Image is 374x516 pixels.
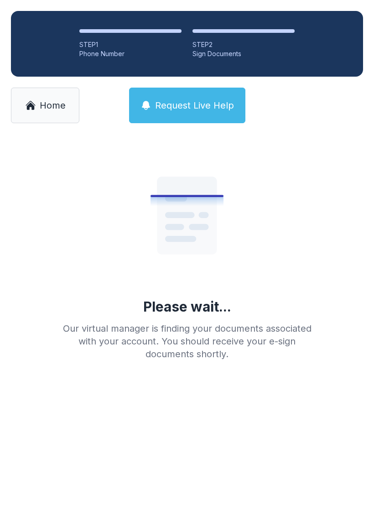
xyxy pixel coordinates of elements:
div: Sign Documents [192,49,295,58]
span: Request Live Help [155,99,234,112]
div: STEP 2 [192,40,295,49]
div: Please wait... [143,298,231,315]
div: STEP 1 [79,40,182,49]
div: Our virtual manager is finding your documents associated with your account. You should receive yo... [56,322,318,360]
span: Home [40,99,66,112]
div: Phone Number [79,49,182,58]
